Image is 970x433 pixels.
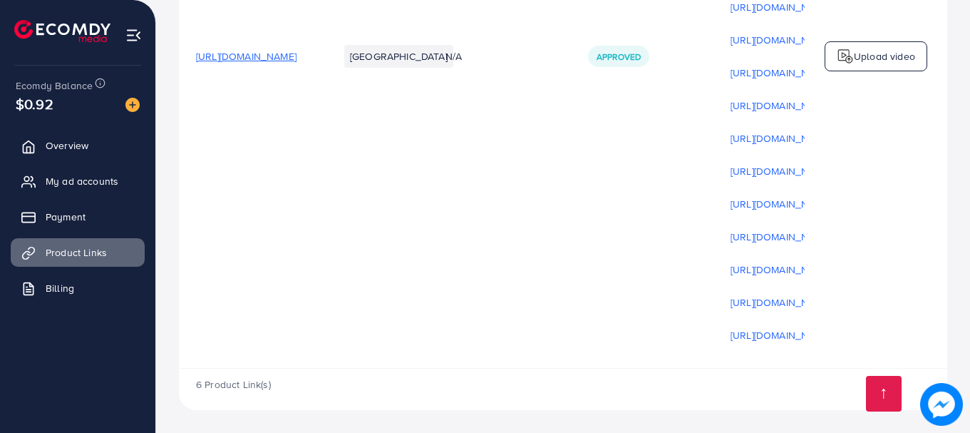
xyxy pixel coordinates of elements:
img: image [920,383,963,426]
li: [GEOGRAPHIC_DATA] [344,45,453,68]
span: My ad accounts [46,174,118,188]
img: image [125,98,140,112]
span: Billing [46,281,74,295]
p: [URL][DOMAIN_NAME] [731,327,831,344]
span: $0.92 [16,93,53,114]
p: [URL][DOMAIN_NAME] [731,97,831,114]
a: Product Links [11,238,145,267]
p: [URL][DOMAIN_NAME] [731,261,831,278]
span: Approved [597,51,641,63]
p: [URL][DOMAIN_NAME] [731,294,831,311]
span: 6 Product Link(s) [196,377,271,392]
p: [URL][DOMAIN_NAME] [731,195,831,213]
p: [URL][DOMAIN_NAME] [731,31,831,49]
img: logo [837,48,854,65]
a: My ad accounts [11,167,145,195]
p: [URL][DOMAIN_NAME] [731,228,831,245]
img: logo [14,20,110,42]
p: [URL][DOMAIN_NAME] [731,163,831,180]
span: Ecomdy Balance [16,78,93,93]
img: menu [125,27,142,44]
p: Upload video [854,48,915,65]
a: Overview [11,131,145,160]
a: Payment [11,203,145,231]
p: [URL][DOMAIN_NAME] [731,130,831,147]
p: [URL][DOMAIN_NAME] [731,64,831,81]
span: Overview [46,138,88,153]
span: N/A [445,49,462,63]
a: Billing [11,274,145,302]
span: [URL][DOMAIN_NAME] [196,49,296,63]
span: Payment [46,210,86,224]
span: Product Links [46,245,107,260]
